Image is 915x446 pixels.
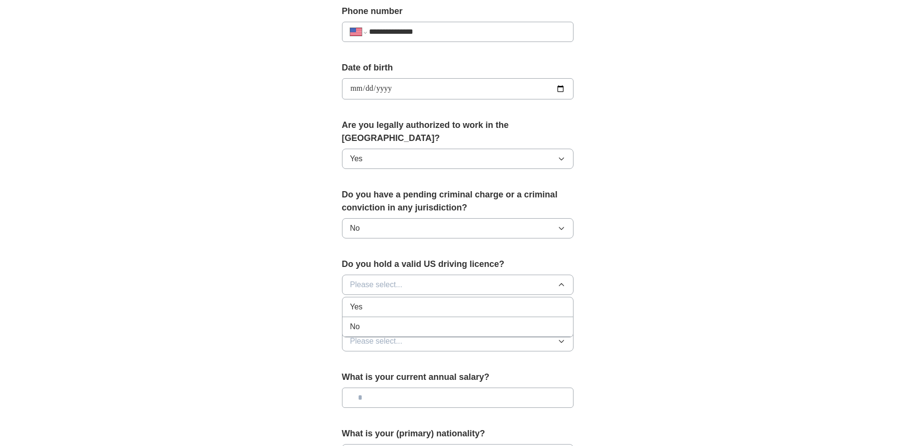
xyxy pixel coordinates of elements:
span: Yes [350,153,363,165]
label: Do you have a pending criminal charge or a criminal conviction in any jurisdiction? [342,188,574,214]
span: No [350,321,360,333]
span: No [350,223,360,234]
label: Are you legally authorized to work in the [GEOGRAPHIC_DATA]? [342,119,574,145]
label: What is your (primary) nationality? [342,427,574,440]
span: Please select... [350,335,403,347]
button: Please select... [342,331,574,351]
label: What is your current annual salary? [342,371,574,384]
label: Phone number [342,5,574,18]
label: Date of birth [342,61,574,74]
button: Please select... [342,275,574,295]
button: No [342,218,574,238]
span: Please select... [350,279,403,291]
button: Yes [342,149,574,169]
span: Yes [350,301,363,313]
label: Do you hold a valid US driving licence? [342,258,574,271]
